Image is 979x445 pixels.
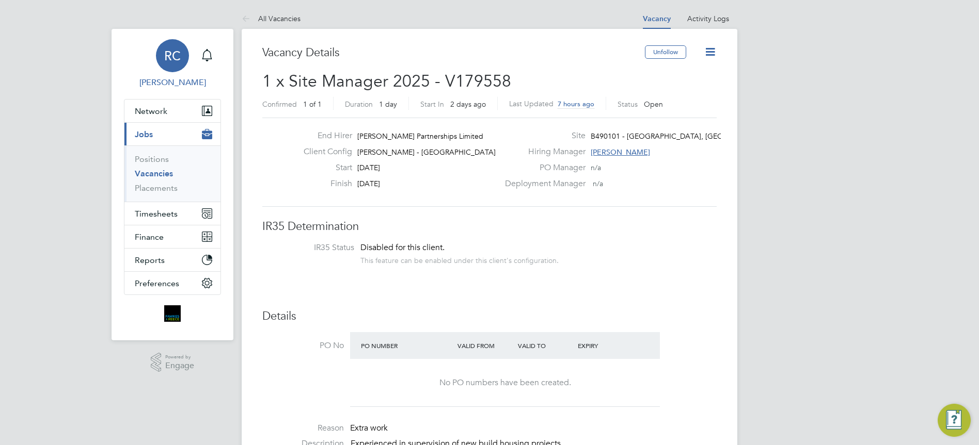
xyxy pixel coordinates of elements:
button: Engage Resource Center [938,404,971,437]
div: This feature can be enabled under this client's configuration. [360,253,559,265]
span: [DATE] [357,179,380,188]
button: Preferences [124,272,220,294]
a: Placements [135,183,178,193]
label: IR35 Status [273,242,354,253]
a: Vacancy [643,14,671,23]
span: Network [135,106,167,116]
a: RC[PERSON_NAME] [124,39,221,89]
span: Open [644,100,663,109]
span: Powered by [165,353,194,361]
div: No PO numbers have been created. [360,377,650,388]
div: Valid To [515,336,576,355]
span: 2 days ago [450,100,486,109]
span: Engage [165,361,194,370]
span: Reports [135,255,165,265]
label: Hiring Manager [499,146,586,157]
label: Duration [345,100,373,109]
a: All Vacancies [242,14,301,23]
label: Deployment Manager [499,178,586,189]
a: Positions [135,154,169,164]
a: Vacancies [135,169,173,178]
label: PO No [262,340,344,351]
h3: Vacancy Details [262,45,645,60]
span: n/a [591,163,601,172]
span: Finance [135,232,164,242]
button: Finance [124,225,220,248]
span: Preferences [135,278,179,288]
a: Activity Logs [687,14,729,23]
label: Start In [420,100,444,109]
label: Status [618,100,638,109]
label: Last Updated [509,99,554,108]
span: Extra work [350,423,388,433]
button: Timesheets [124,202,220,225]
button: Reports [124,249,220,271]
div: Expiry [575,336,636,355]
label: Reason [262,423,344,434]
h3: Details [262,309,717,324]
span: 7 hours ago [558,100,594,108]
span: 1 x Site Manager 2025 - V179558 [262,71,511,91]
nav: Main navigation [112,29,233,340]
label: Start [295,162,352,173]
button: Jobs [124,123,220,145]
label: Finish [295,178,352,189]
span: Timesheets [135,209,178,219]
a: Go to home page [124,305,221,322]
a: Powered byEngage [151,353,195,372]
label: End Hirer [295,130,352,141]
button: Network [124,100,220,122]
label: PO Manager [499,162,586,173]
span: B490101 - [GEOGRAPHIC_DATA], [GEOGRAPHIC_DATA] [591,131,780,141]
span: [DATE] [357,163,380,172]
span: [PERSON_NAME] [591,147,650,157]
span: 1 of 1 [303,100,322,109]
img: bromak-logo-retina.png [164,305,181,322]
span: 1 day [379,100,397,109]
span: RC [164,49,181,62]
div: Valid From [455,336,515,355]
label: Site [499,130,586,141]
div: Jobs [124,145,220,202]
span: [PERSON_NAME] - [GEOGRAPHIC_DATA] [357,147,496,157]
label: Confirmed [262,100,297,109]
span: Jobs [135,129,153,139]
span: n/a [593,179,603,188]
span: [PERSON_NAME] Partnerships Limited [357,131,483,141]
div: PO Number [358,336,455,355]
h3: IR35 Determination [262,219,717,234]
label: Client Config [295,146,352,157]
span: Robyn Clarke [124,76,221,89]
button: Unfollow [645,45,686,59]
span: Disabled for this client. [360,242,445,253]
